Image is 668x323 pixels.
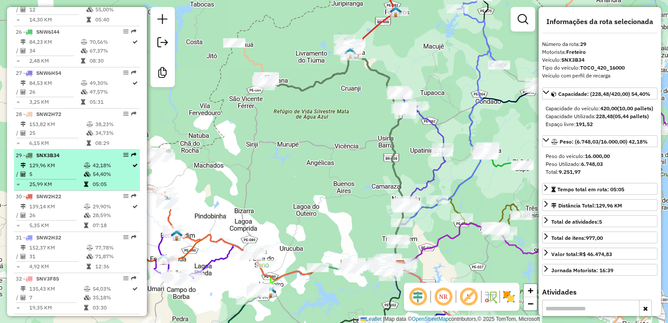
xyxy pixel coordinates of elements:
[260,74,271,86] img: MACAPARANA
[16,111,61,117] span: 28 -
[542,88,658,99] a: Capacidade: (228,48/420,00) 54,40%
[16,46,20,55] td: /
[21,254,26,259] i: Total de Atividades
[21,204,26,209] i: Distância Total
[36,152,59,158] span: SNX3B34
[546,160,654,168] div: Peso Utilizado:
[36,193,61,200] span: SNW2H22
[580,41,586,47] strong: 29
[92,202,132,211] td: 29,90%
[542,48,658,56] div: Motorista:
[84,204,90,209] i: % de utilização do peso
[131,70,136,75] em: Rota exportada
[16,170,20,179] td: /
[123,235,129,240] em: Opções
[29,221,83,230] td: 5,35 KM
[29,38,80,46] td: 84,23 KM
[16,262,20,271] td: =
[358,316,542,323] div: Map data © contributors,© 2025 TomTom, Microsoft
[16,234,61,241] span: 31 -
[132,39,138,45] i: Rota otimizada
[502,290,516,304] img: Exibir/Ocultar setores
[579,251,612,257] strong: R$ 46.474,83
[16,139,20,147] td: =
[16,221,20,230] td: =
[123,111,129,116] em: Opções
[29,243,86,252] td: 152,37 KM
[21,7,26,12] i: Total de Atividades
[16,293,20,302] td: /
[89,79,132,88] td: 49,30%
[542,56,658,64] div: Veículo:
[29,139,86,147] td: 6,15 KM
[131,235,136,240] em: Rota exportada
[561,56,584,63] strong: SNX3B34
[383,316,384,322] span: |
[36,111,61,117] span: SNW2H72
[599,218,602,225] strong: 5
[87,7,93,12] i: % de utilização da cubagem
[524,284,537,297] a: Zoom in
[84,213,90,218] i: % de utilização da cubagem
[551,218,602,225] span: Total de atividades:
[542,232,658,243] a: Total de itens:977,00
[29,303,83,312] td: 19,35 KM
[21,130,26,136] i: Total de Atividades
[84,295,90,300] i: % de utilização da cubagem
[361,316,382,322] a: Leaflet
[89,38,132,46] td: 70,56%
[84,305,88,310] i: Tempo total em rota
[16,303,20,312] td: =
[95,243,136,252] td: 77,78%
[29,5,86,14] td: 12
[131,29,136,34] em: Rota exportada
[596,113,613,119] strong: 228,48
[87,245,93,250] i: % de utilização do peso
[29,161,83,170] td: 129,96 KM
[617,105,653,112] strong: (10,00 pallets)
[154,34,171,53] a: Exportar sessão
[154,11,171,30] a: Nova sessão e pesquisa
[132,81,138,86] i: Rota otimizada
[92,221,132,230] td: 07:18
[36,275,59,282] span: SNV3F85
[131,193,136,199] em: Rota exportada
[162,197,173,208] img: OROBÓ
[600,105,617,112] strong: 420,00
[247,286,269,295] div: Atividade não roteirizada - JUVANILSON BARBOSA
[123,70,129,75] em: Opções
[551,250,612,258] div: Valor total:
[29,170,83,179] td: 5
[29,211,83,220] td: 26
[29,98,80,106] td: 3,25 KM
[171,230,182,241] img: BOM JARDIM
[395,260,406,271] img: CBM CARPINA
[542,199,658,211] a: Distância Total:129,96 KM
[16,15,20,24] td: =
[81,39,87,45] i: % de utilização do peso
[123,276,129,281] em: Opções
[36,28,59,35] span: SNW6I44
[16,180,20,189] td: =
[21,89,26,95] i: Total de Atividades
[484,290,498,304] img: Fluxo de ruas
[542,64,658,72] div: Tipo do veículo:
[21,213,26,218] i: Total de Atividades
[344,48,356,59] img: TIMBAÚBA
[95,262,136,271] td: 12:36
[95,5,136,14] td: 55,00%
[21,286,26,291] i: Distância Total
[514,11,532,28] a: Exibir filtros
[551,234,603,242] div: Total de itens:
[123,152,129,158] em: Opções
[95,129,136,137] td: 34,73%
[21,48,26,53] i: Total de Atividades
[580,64,625,71] strong: TOCO_420_16000
[21,163,26,168] i: Distância Total
[16,88,20,96] td: /
[92,293,132,302] td: 35,18%
[21,39,26,45] i: Distância Total
[84,223,88,228] i: Tempo total em rota
[84,172,90,177] i: % de utilização da cubagem
[132,204,138,209] i: Rota otimizada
